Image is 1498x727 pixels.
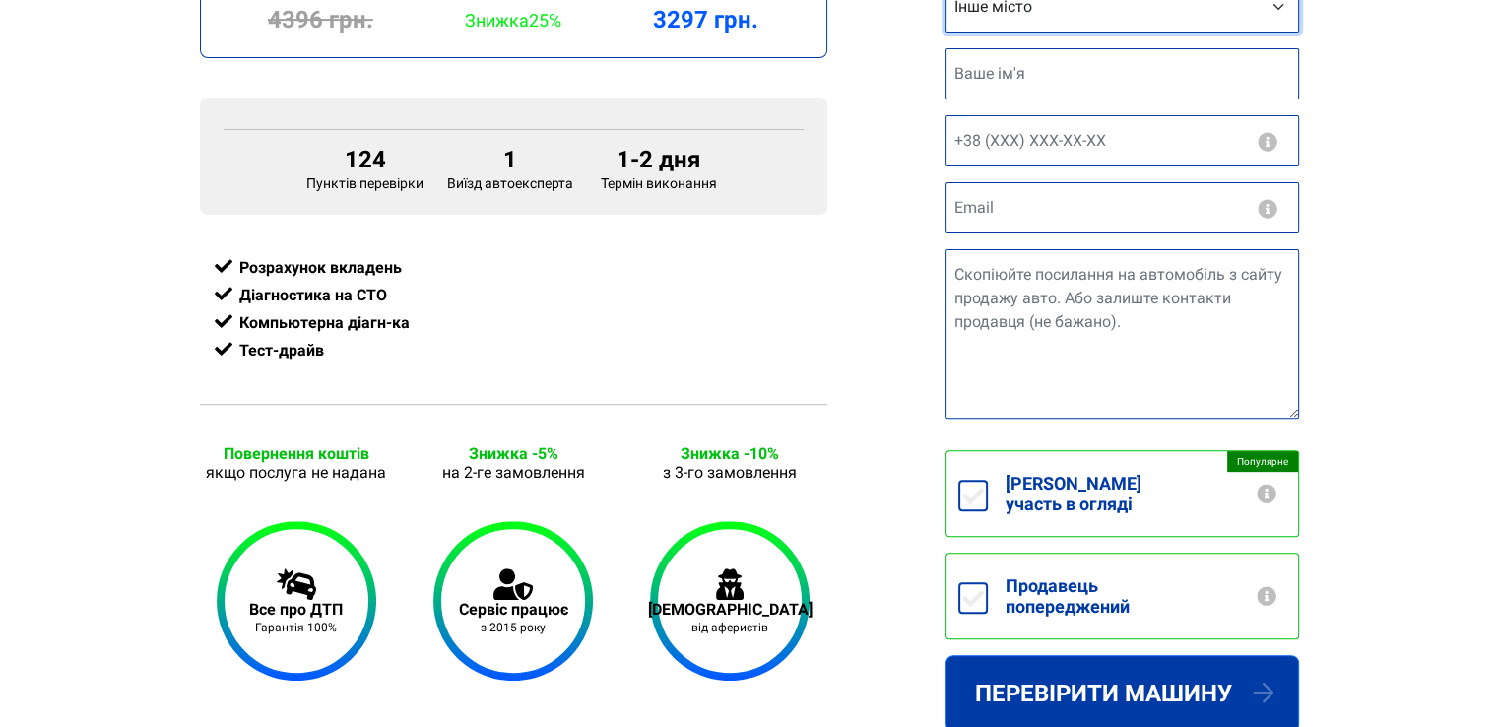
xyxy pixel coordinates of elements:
div: 1-2 дня [597,146,720,173]
div: з 3-го замовлення [633,463,826,482]
div: Повернення коштів [200,444,393,463]
div: на 2-ге замовлення [417,463,610,482]
label: Продавець попереджений [988,554,1298,638]
div: Гарантія 100% [249,621,343,634]
div: [DEMOGRAPHIC_DATA] [648,600,813,619]
div: Знижка -10% [633,444,826,463]
div: 1 [447,146,573,173]
div: Розрахунок вкладень [215,254,813,282]
div: 3297 грн. [610,6,803,33]
label: [PERSON_NAME] участь в огляді [988,451,1298,536]
div: Знижка -5% [417,444,610,463]
div: Тест-драйв [215,337,813,364]
img: Захист [716,568,744,600]
div: від аферистів [648,621,813,634]
div: 4396 грн. [225,6,418,33]
div: з 2015 року [458,621,567,634]
input: +38 (XXX) XXX-XX-XX [945,115,1299,166]
button: Повідомте продавцеві що машину приїде перевірити незалежний експерт Test Driver. Огляд без СТО в ... [1255,586,1278,606]
div: якщо послуга не надана [200,463,393,482]
img: Сервіс працює [493,568,533,600]
div: Діагностика на СТО [215,282,813,309]
span: 25% [529,10,561,31]
img: Все про ДТП [277,568,316,600]
button: Сервіс Test Driver створений в першу чергу для того, щоб клієнт отримав 100% інформації про машин... [1255,484,1278,503]
div: Термін виконання [585,146,732,191]
div: Сервіс працює [458,600,567,619]
input: Email [945,182,1299,233]
div: Все про ДТП [249,600,343,619]
input: Ваше ім'я [945,48,1299,99]
button: Ніяких СМС і Viber розсилок. Зв'язок з експертом або екстрені питання. [1256,132,1279,152]
div: Знижка [417,10,610,31]
div: Компьютерна діагн-ка [215,309,813,337]
button: Ніякого спаму, на електронну пошту приходить звіт. [1256,199,1279,219]
div: Пунктів перевірки [294,146,435,191]
div: 124 [306,146,423,173]
div: Виїзд автоексперта [435,146,585,191]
